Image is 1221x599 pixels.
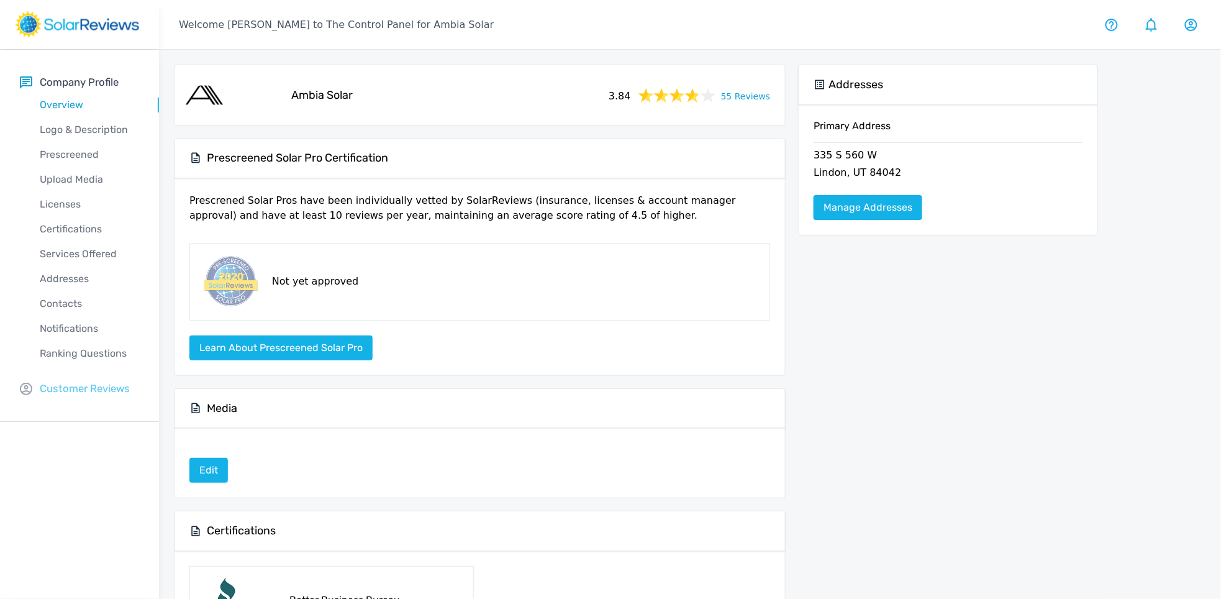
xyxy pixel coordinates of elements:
[20,291,159,316] a: Contacts
[20,167,159,192] a: Upload Media
[20,98,159,112] p: Overview
[814,148,1083,165] p: 335 S 560 W
[20,272,159,286] p: Addresses
[20,172,159,187] p: Upload Media
[207,151,388,165] h5: Prescreened Solar Pro Certification
[20,147,159,162] p: Prescreened
[189,193,770,233] p: Prescrened Solar Pros have been individually vetted by SolarReviews (insurance, licenses & accoun...
[20,222,159,237] p: Certifications
[20,117,159,142] a: Logo & Description
[189,336,373,360] button: Learn about Prescreened Solar Pro
[20,346,159,361] p: Ranking Questions
[20,247,159,262] p: Services Offered
[20,93,159,117] a: Overview
[828,78,883,92] h5: Addresses
[189,458,228,483] a: Edit
[207,524,276,538] h5: Certifications
[721,88,771,103] a: 55 Reviews
[189,342,373,354] a: Learn about Prescreened Solar Pro
[40,75,119,90] p: Company Profile
[814,195,922,220] a: Manage Addresses
[814,165,1083,183] p: Lindon, UT 84042
[40,381,130,396] p: Customer Reviews
[20,197,159,212] p: Licenses
[20,316,159,341] a: Notifications
[20,242,159,267] a: Services Offered
[20,192,159,217] a: Licenses
[20,341,159,366] a: Ranking Questions
[20,217,159,242] a: Certifications
[609,86,631,104] span: 3.84
[291,88,353,103] h5: Ambia Solar
[20,321,159,336] p: Notifications
[20,142,159,167] a: Prescreened
[189,464,228,476] a: Edit
[20,122,159,137] p: Logo & Description
[20,296,159,311] p: Contacts
[200,254,260,310] img: prescreened-badge.png
[272,274,358,289] p: Not yet approved
[179,17,494,32] p: Welcome [PERSON_NAME] to The Control Panel for Ambia Solar
[20,267,159,291] a: Addresses
[207,401,237,416] h5: Media
[814,120,1083,142] h6: Primary Address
